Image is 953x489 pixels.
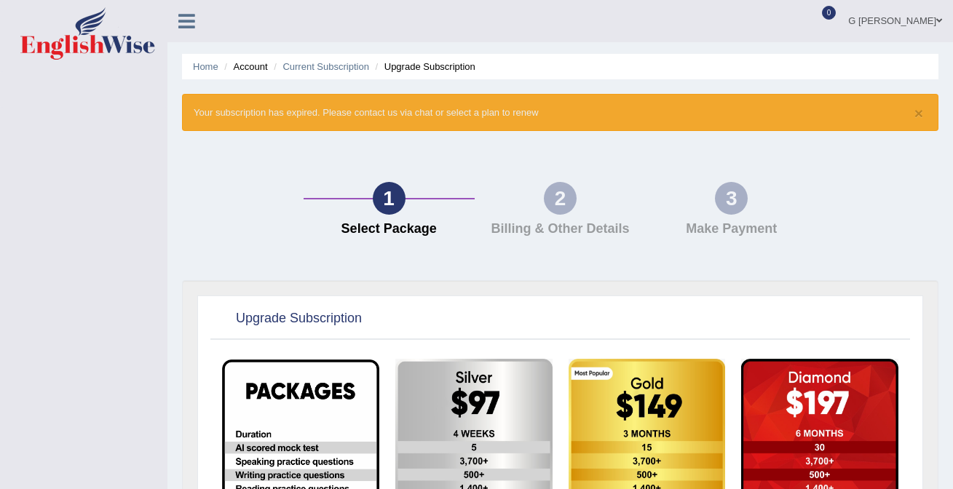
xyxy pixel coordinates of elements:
li: Upgrade Subscription [372,60,475,73]
div: 3 [715,182,748,215]
span: 0 [822,6,837,20]
button: × [914,106,923,121]
div: Your subscription has expired. Please contact us via chat or select a plan to renew [182,94,938,131]
li: Account [221,60,267,73]
a: Home [193,61,218,72]
h4: Select Package [311,222,467,236]
h2: Upgrade Subscription [214,308,362,330]
div: 2 [544,182,577,215]
h4: Billing & Other Details [482,222,638,236]
div: 1 [373,182,406,215]
h4: Make Payment [653,222,810,236]
a: Current Subscription [282,61,369,72]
